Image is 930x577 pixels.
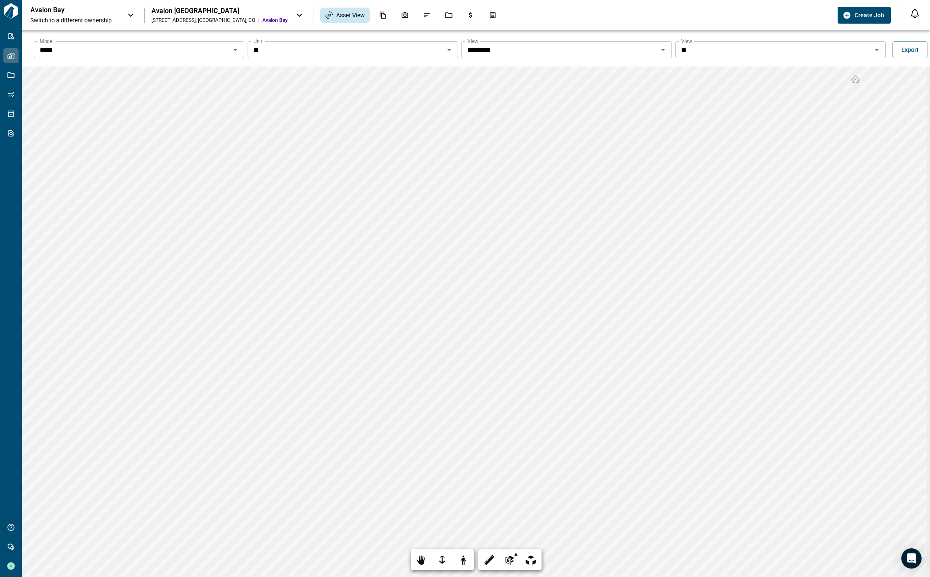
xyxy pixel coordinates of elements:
button: Open [443,44,455,56]
span: Create Job [855,11,884,19]
label: Unit [253,38,262,45]
label: Model [40,38,54,45]
div: Takeoff Center [484,8,501,22]
div: Documents [374,8,392,22]
button: Open notification feed [908,7,922,20]
div: Issues & Info [418,8,436,22]
span: Export [901,46,919,54]
p: Avalon Bay [30,6,106,14]
span: Avalon Bay [262,17,288,24]
button: Export [892,41,927,58]
div: Avalon [GEOGRAPHIC_DATA] [151,7,288,15]
label: View [681,38,692,45]
button: Open [657,44,669,56]
button: Open [871,44,883,56]
div: Open Intercom Messenger [901,548,922,569]
div: Jobs [440,8,458,22]
div: Asset View [320,8,370,23]
div: Budgets [462,8,480,22]
span: Asset View [336,11,365,19]
label: View [467,38,478,45]
div: [STREET_ADDRESS] , [GEOGRAPHIC_DATA] , CO [151,17,255,24]
span: Switch to a different ownership [30,16,119,24]
button: Create Job [838,7,891,24]
button: Open [229,44,241,56]
div: Photos [396,8,414,22]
